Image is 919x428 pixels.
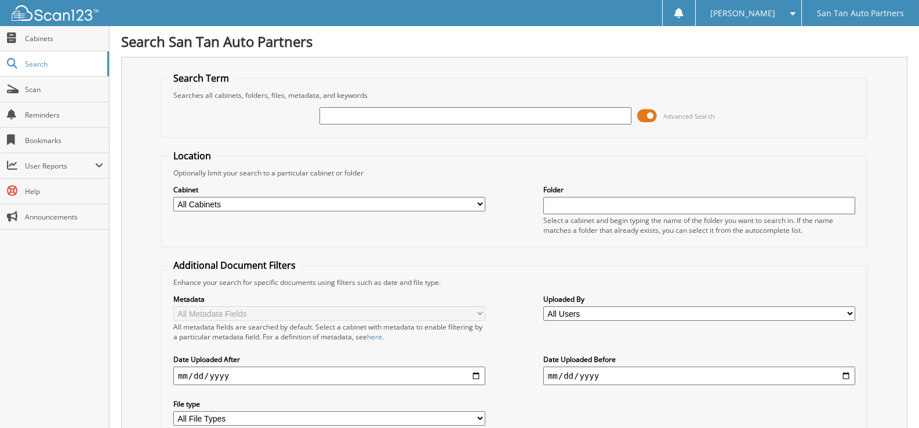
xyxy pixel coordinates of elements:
span: [PERSON_NAME] [710,10,775,17]
span: Bookmarks [25,136,103,145]
label: Date Uploaded After [173,354,485,364]
span: Help [25,186,103,196]
input: start [173,367,485,385]
input: end [543,367,855,385]
span: Reminders [25,110,103,120]
legend: Search Term [168,72,235,85]
span: Advanced Search [663,112,715,120]
label: Date Uploaded Before [543,354,855,364]
img: scan123-logo-white.svg [12,5,99,21]
legend: Location [168,149,217,162]
legend: Additional Document Filters [168,259,302,272]
div: Optionally limit your search to a particular cabinet or folder [168,168,861,178]
a: here [367,332,382,342]
span: Scan [25,85,103,94]
span: Search [25,59,101,69]
label: Cabinet [173,185,485,195]
span: User Reports [25,161,95,171]
div: Enhance your search for specific documents using filters such as date and file type. [168,277,861,287]
label: Uploaded By [543,294,855,304]
label: Folder [543,185,855,195]
span: Announcements [25,212,103,222]
h1: Search San Tan Auto Partners [121,32,907,51]
label: Metadata [173,294,485,304]
span: San Tan Auto Partners [817,10,904,17]
label: File type [173,399,485,409]
div: All metadata fields are searched by default. Select a cabinet with metadata to enable filtering b... [173,322,485,342]
div: Searches all cabinets, folders, files, metadata, and keywords [168,90,861,100]
span: Cabinets [25,34,103,43]
div: Select a cabinet and begin typing the name of the folder you want to search in. If the name match... [543,215,855,235]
